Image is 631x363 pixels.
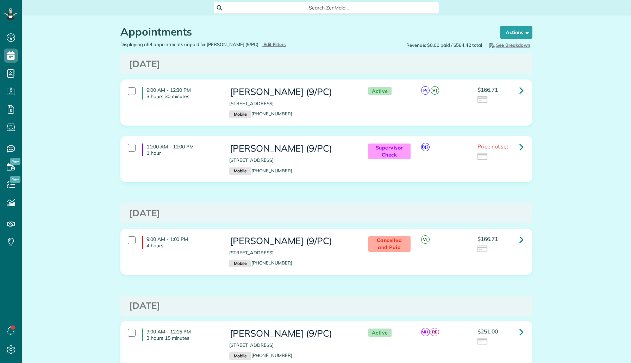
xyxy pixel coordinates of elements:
h4: 9:00 AM - 12:15 PM [142,329,219,341]
h3: [DATE] [129,208,524,218]
h3: [PERSON_NAME] (9/PC) [229,329,354,339]
small: Mobile [229,260,251,267]
span: V( [431,86,439,95]
img: icon_credit_card_neutral-3d9a980bd25ce6dbb0f2033d7200983694762465c175678fcbc2d8f4bc43548e.png [477,153,488,161]
img: icon_credit_card_neutral-3d9a980bd25ce6dbb0f2033d7200983694762465c175678fcbc2d8f4bc43548e.png [477,96,488,104]
span: Price not set [477,143,508,150]
p: 3 hours 30 minutes [146,93,219,100]
span: B(2 [421,143,430,151]
span: See Breakdown [488,42,530,48]
small: Mobile [229,110,251,118]
span: Active [368,329,392,337]
p: 4 hours [146,242,219,249]
h3: [PERSON_NAME] (9/PC) [229,144,354,154]
span: V( [421,235,430,244]
img: icon_credit_card_neutral-3d9a980bd25ce6dbb0f2033d7200983694762465c175678fcbc2d8f4bc43548e.png [477,338,488,346]
p: 1 hour [146,150,219,156]
h1: Appointments [120,26,487,38]
span: RE [431,328,439,336]
a: Mobile[PHONE_NUMBER] [229,111,292,116]
a: Mobile[PHONE_NUMBER] [229,260,292,266]
span: $166.71 [477,235,498,242]
span: P( [421,86,430,95]
h4: 9:00 AM - 12:30 PM [142,87,219,100]
h4: 11:00 AM - 12:00 PM [142,144,219,156]
span: Revenue: $0.00 paid / $584.42 total [406,42,482,49]
small: Mobile [229,352,251,360]
h3: [PERSON_NAME] (9/PC) [229,236,354,246]
span: New [10,176,20,183]
a: Mobile[PHONE_NUMBER] [229,352,292,358]
a: Mobile[PHONE_NUMBER] [229,168,292,173]
a: Edit Filters [262,42,286,47]
p: [STREET_ADDRESS] [229,100,354,107]
p: 3 hours 15 minutes [146,335,219,341]
p: [STREET_ADDRESS] [229,157,354,164]
div: Displaying all 4 appointments unpaid for [PERSON_NAME] (9/PC) [115,41,326,48]
span: New [10,158,20,165]
span: MH2 [421,328,430,336]
h3: [PERSON_NAME] (9/PC) [229,87,354,97]
small: Mobile [229,167,251,175]
p: [STREET_ADDRESS] [229,249,354,256]
span: Edit Filters [263,42,286,47]
span: $251.00 [477,328,498,335]
span: $166.71 [477,86,498,93]
button: See Breakdown [486,41,532,49]
button: Actions [500,26,532,39]
h4: 9:00 AM - 1:00 PM [142,236,219,249]
p: [STREET_ADDRESS] [229,342,354,349]
span: Supervisor Check [368,144,411,159]
img: icon_credit_card_neutral-3d9a980bd25ce6dbb0f2033d7200983694762465c175678fcbc2d8f4bc43548e.png [477,246,488,253]
span: Active [368,87,392,96]
span: Cancelled and Paid [368,236,411,252]
h3: [DATE] [129,301,524,311]
h3: [DATE] [129,59,524,69]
